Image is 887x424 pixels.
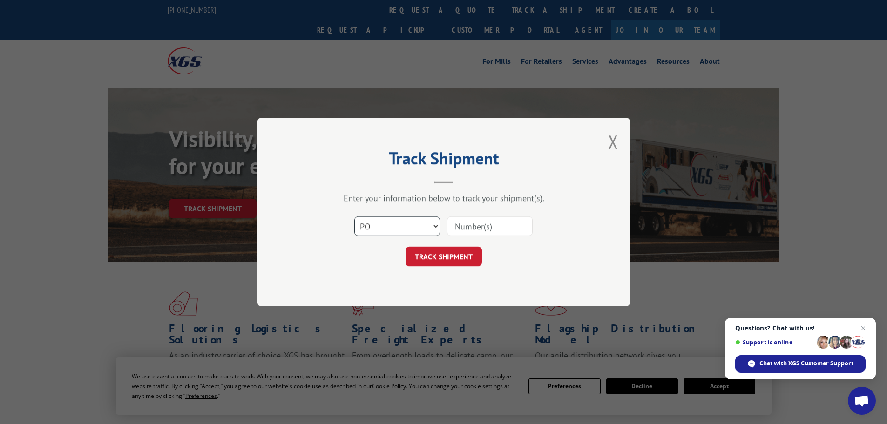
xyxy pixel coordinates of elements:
[858,323,869,334] span: Close chat
[304,193,583,203] div: Enter your information below to track your shipment(s).
[735,339,813,346] span: Support is online
[406,247,482,266] button: TRACK SHIPMENT
[735,324,866,332] span: Questions? Chat with us!
[735,355,866,373] div: Chat with XGS Customer Support
[608,129,618,154] button: Close modal
[759,359,853,368] span: Chat with XGS Customer Support
[848,387,876,415] div: Open chat
[304,152,583,169] h2: Track Shipment
[447,216,533,236] input: Number(s)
